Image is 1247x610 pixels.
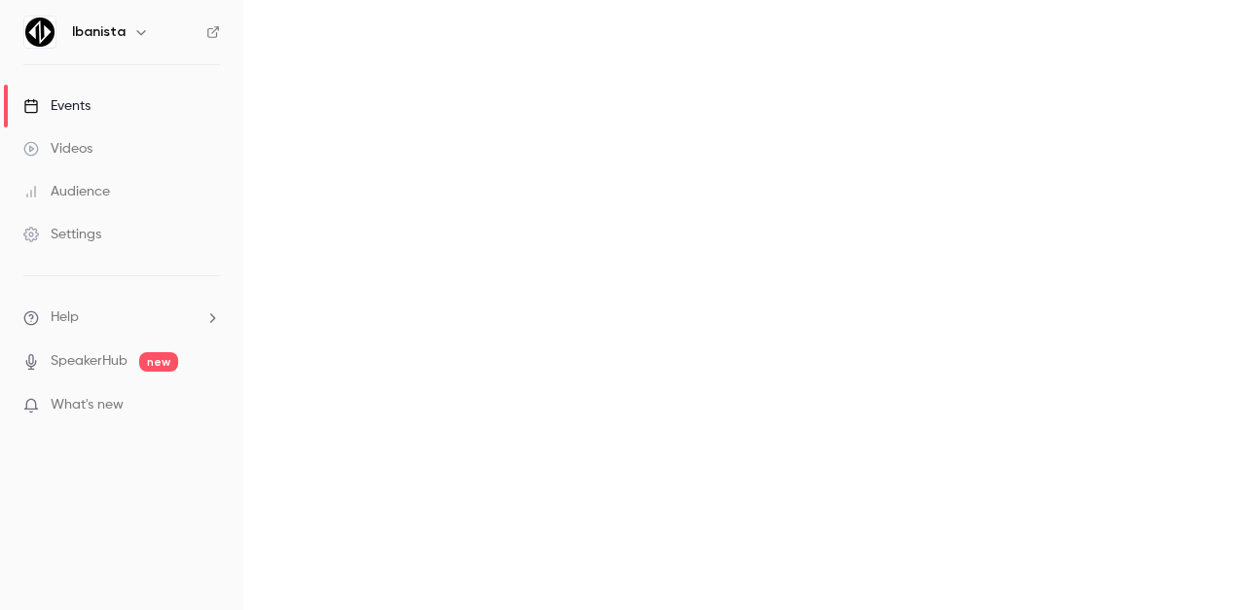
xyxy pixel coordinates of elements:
span: What's new [51,395,124,415]
div: Videos [23,139,92,159]
span: Help [51,307,79,328]
div: Events [23,96,91,116]
div: Settings [23,225,101,244]
a: SpeakerHub [51,351,128,372]
img: Ibanista [24,17,55,48]
span: new [139,352,178,372]
h6: Ibanista [72,22,126,42]
div: Audience [23,182,110,201]
li: help-dropdown-opener [23,307,220,328]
